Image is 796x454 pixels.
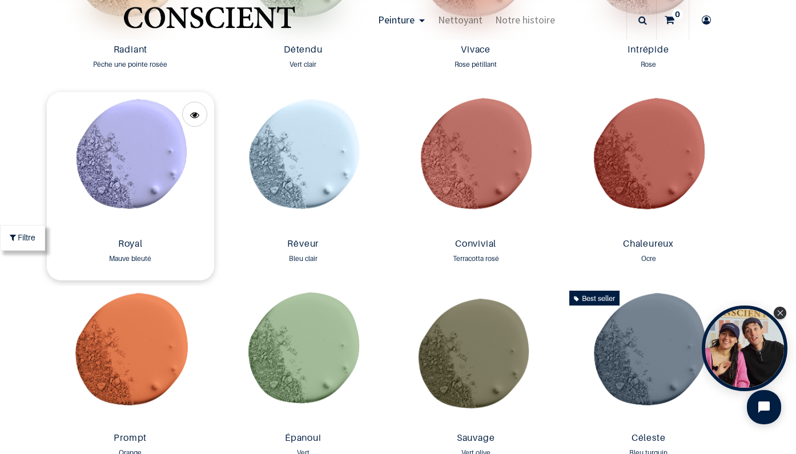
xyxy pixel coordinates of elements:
a: Quick View [182,102,207,127]
img: Product image [220,92,387,234]
img: Product image [47,286,214,428]
a: Chaleureux [569,238,727,251]
div: Tolstoy bubble widget [702,306,787,391]
img: Product image [392,286,559,428]
span: Notre histoire [495,13,555,26]
div: Rose [569,59,727,70]
img: Product image [392,92,559,234]
img: Product image [220,286,387,428]
a: Épanoui [224,432,382,445]
sup: 0 [672,9,683,20]
span: Filtre [18,231,35,243]
div: Rose pétillant [397,59,554,70]
img: Product image [47,92,214,234]
img: Product image [565,92,731,234]
div: Terracotta rosé [397,253,554,264]
iframe: Tidio Chat [737,380,791,434]
a: Intrépide [569,44,727,57]
span: Peinture [378,13,415,26]
a: Détendu [224,44,382,57]
div: Open Tolstoy widget [702,306,787,391]
a: Prompt [51,432,209,445]
a: Convivial [397,238,554,251]
div: Vert clair [224,59,382,70]
div: Ocre [569,253,727,264]
a: Royal [51,238,209,251]
a: Sauvage [397,432,554,445]
div: Best seller [569,291,620,306]
div: Pêche une pointe rosée [51,59,209,70]
span: Nettoyant [438,13,483,26]
a: Rêveur [224,238,382,251]
a: Radiant [51,44,209,57]
a: Vivace [397,44,554,57]
img: Product image [565,286,731,428]
div: Open Tolstoy [702,306,787,391]
div: Close Tolstoy widget [774,307,786,319]
a: Céleste [569,432,727,445]
div: Mauve bleuté [51,253,209,264]
div: Bleu clair [224,253,382,264]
